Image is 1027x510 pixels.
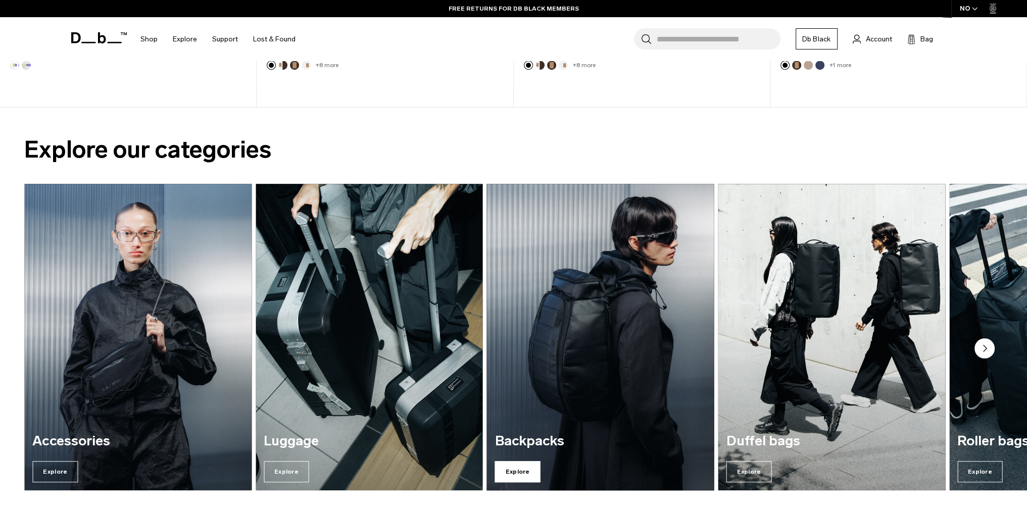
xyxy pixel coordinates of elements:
[495,434,706,449] h3: Backpacks
[256,184,483,490] div: 2 / 7
[780,61,790,70] button: Black Out
[32,461,78,482] span: Explore
[718,184,945,490] div: 4 / 7
[140,21,158,57] a: Shop
[726,461,771,482] span: Explore
[22,61,31,70] button: Diffusion
[829,62,851,69] a: +1 more
[524,61,533,70] button: Black Out
[278,61,287,70] button: Cappuccino
[815,61,824,70] button: Blue Hour
[974,338,995,361] button: Next slide
[796,28,838,49] a: Db Black
[302,61,311,70] button: Oatmilk
[449,4,579,13] a: FREE RETURNS FOR DB BLACK MEMBERS
[573,62,596,69] a: +8 more
[718,184,945,490] a: Duffel bags Explore
[24,184,252,490] a: Accessories Explore
[253,21,296,57] a: Lost & Found
[316,62,338,69] a: +8 more
[24,184,252,490] div: 1 / 7
[804,61,813,70] button: Fogbow Beige
[907,33,933,45] button: Bag
[487,184,714,490] a: Backpacks Explore
[256,184,483,490] a: Luggage Explore
[10,61,19,70] button: Aurora
[212,21,238,57] a: Support
[495,461,541,482] span: Explore
[487,184,714,490] div: 3 / 7
[957,461,1003,482] span: Explore
[32,434,243,449] h3: Accessories
[559,61,568,70] button: Oatmilk
[726,434,937,449] h3: Duffel bags
[24,132,1003,168] h2: Explore our categories
[173,21,197,57] a: Explore
[267,61,276,70] button: Black Out
[547,61,556,70] button: Espresso
[264,434,475,449] h3: Luggage
[535,61,545,70] button: Cappuccino
[920,34,933,44] span: Bag
[290,61,299,70] button: Espresso
[264,461,309,482] span: Explore
[866,34,892,44] span: Account
[853,33,892,45] a: Account
[792,61,801,70] button: Espresso
[133,17,303,61] nav: Main Navigation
